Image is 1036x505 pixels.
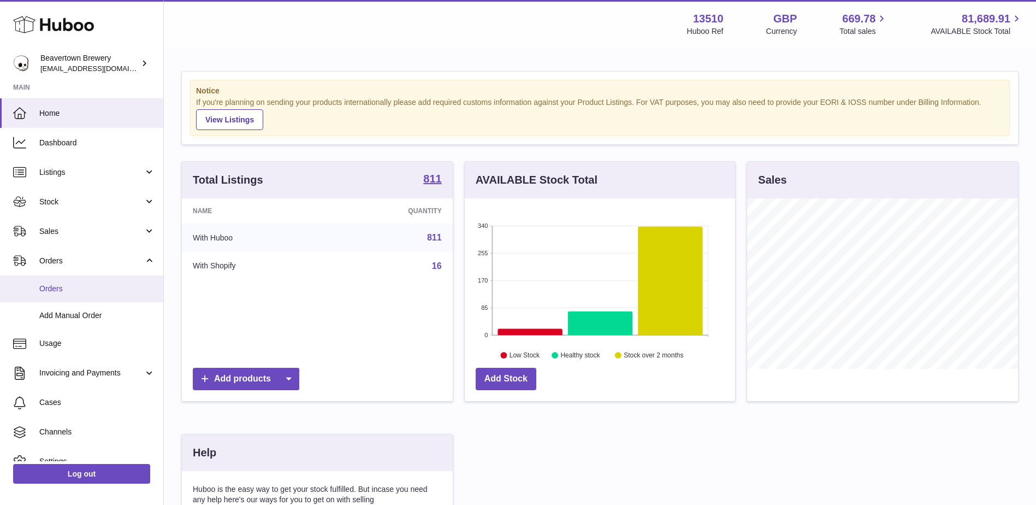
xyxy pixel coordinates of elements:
div: Huboo Ref [687,26,724,37]
span: Settings [39,456,155,467]
span: 81,689.91 [962,11,1010,26]
a: Add Stock [476,368,536,390]
text: Low Stock [510,351,540,359]
span: Sales [39,226,144,237]
a: 811 [427,233,442,242]
a: 16 [432,261,442,271]
strong: 811 [423,173,441,184]
div: If you're planning on sending your products internationally please add required customs informati... [196,97,1004,130]
text: Healthy stock [560,351,600,359]
span: 669.78 [842,11,875,26]
text: 0 [484,332,488,338]
a: 811 [423,173,441,186]
span: Dashboard [39,138,155,148]
div: Beavertown Brewery [40,53,139,74]
text: 85 [481,304,488,311]
text: 255 [478,250,488,256]
text: 170 [478,277,488,284]
span: Add Manual Order [39,310,155,321]
a: 669.78 Total sales [839,11,888,37]
span: Channels [39,427,155,437]
span: Listings [39,167,144,178]
div: Currency [766,26,797,37]
text: Stock over 2 months [624,351,683,359]
h3: Total Listings [193,173,263,187]
span: Home [39,108,155,119]
span: AVAILABLE Stock Total [931,26,1023,37]
td: With Shopify [182,252,328,280]
span: Cases [39,397,155,408]
span: Total sales [839,26,888,37]
span: Orders [39,284,155,294]
span: Orders [39,256,144,266]
span: [EMAIL_ADDRESS][DOMAIN_NAME] [40,64,161,73]
th: Quantity [328,198,452,224]
strong: Notice [196,86,1004,96]
strong: 13510 [693,11,724,26]
span: Invoicing and Payments [39,368,144,378]
h3: AVAILABLE Stock Total [476,173,597,187]
a: View Listings [196,109,263,130]
strong: GBP [773,11,797,26]
a: 81,689.91 AVAILABLE Stock Total [931,11,1023,37]
span: Stock [39,197,144,207]
p: Huboo is the easy way to get your stock fulfilled. But incase you need any help here's our ways f... [193,484,442,505]
a: Add products [193,368,299,390]
td: With Huboo [182,224,328,252]
th: Name [182,198,328,224]
img: internalAdmin-13510@internal.huboo.com [13,55,29,72]
h3: Sales [758,173,786,187]
h3: Help [193,445,216,460]
a: Log out [13,464,150,484]
span: Usage [39,338,155,349]
text: 340 [478,222,488,229]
